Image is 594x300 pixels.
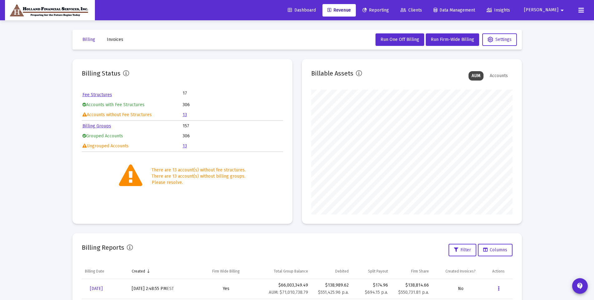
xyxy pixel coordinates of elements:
small: $550,731.81 p.a. [398,290,429,295]
td: 17 [183,90,233,96]
td: Column Split Payout [352,264,391,279]
div: There are 13 account(s) without billing groups. [152,173,246,180]
td: Column Created [129,264,198,279]
div: [DATE] 2:48:55 PM [132,286,195,292]
td: Ungrouped Accounts [82,141,182,151]
div: $66,003,349.49 [257,282,308,296]
a: [DATE] [85,283,108,295]
td: Column Actions [489,264,512,279]
h2: Billing Status [82,68,120,78]
div: $174.96 [355,282,388,296]
span: Settings [488,37,512,42]
img: Dashboard [10,4,90,17]
span: Dashboard [288,7,316,13]
td: Grouped Accounts [82,131,182,141]
span: Run One Off Billing [380,37,419,42]
div: Created [132,269,145,274]
span: Filter [454,247,471,253]
div: AUM [469,71,484,81]
td: Column Firm Share [391,264,432,279]
small: AUM: $71,010,738.79 [269,290,308,295]
span: Data Management [434,7,475,13]
div: Debited [335,269,349,274]
div: Actions [492,269,505,274]
div: Created Invoices? [445,269,476,274]
div: Yes [201,286,251,292]
span: Revenue [327,7,351,13]
small: $694.15 p.a. [365,290,388,295]
div: Total Group Balance [274,269,308,274]
h2: Billable Assets [311,68,353,78]
span: Billing [82,37,95,42]
a: Insights [482,4,515,17]
button: Run One Off Billing [376,33,424,46]
a: Reporting [357,4,394,17]
td: Column Firm Wide Billing [198,264,254,279]
span: Columns [483,247,507,253]
td: Column Total Group Balance [254,264,311,279]
a: 13 [183,143,187,149]
td: 306 [183,131,282,141]
button: Settings [482,33,517,46]
div: No [435,286,486,292]
mat-icon: arrow_drop_down [558,4,566,17]
div: Accounts [487,71,511,81]
td: 306 [183,100,282,110]
small: $551,425.96 p.a. [318,290,349,295]
div: Firm Wide Billing [212,269,240,274]
div: Please resolve. [152,180,246,186]
mat-icon: contact_support [576,282,584,290]
span: Invoices [107,37,123,42]
span: Insights [487,7,510,13]
td: 157 [183,121,282,131]
a: Dashboard [283,4,321,17]
td: Accounts without Fee Structures [82,110,182,120]
td: Column Created Invoices? [432,264,489,279]
a: Billing Groups [82,123,111,129]
button: Invoices [102,33,128,46]
span: Clients [400,7,422,13]
button: Billing [77,33,100,46]
div: $138,989.62 [314,282,349,288]
div: $138,814.66 [394,282,429,288]
a: Fee Structures [82,92,112,97]
td: Column Debited [311,264,352,279]
div: There are 13 account(s) without fee structures. [152,167,246,173]
h2: Billing Reports [82,243,124,253]
div: Firm Share [411,269,429,274]
div: Split Payout [368,269,388,274]
span: Reporting [362,7,389,13]
button: Columns [478,244,513,256]
a: Clients [395,4,427,17]
button: [PERSON_NAME] [517,4,573,16]
div: Billing Date [85,269,104,274]
td: Column Billing Date [82,264,129,279]
a: Revenue [322,4,356,17]
td: Accounts with Fee Structures [82,100,182,110]
small: EST [167,286,174,291]
a: Data Management [429,4,480,17]
a: 13 [183,112,187,117]
button: Run Firm-Wide Billing [426,33,479,46]
span: [DATE] [90,286,103,291]
button: Filter [449,244,476,256]
span: Run Firm-Wide Billing [431,37,474,42]
span: [PERSON_NAME] [524,7,558,13]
